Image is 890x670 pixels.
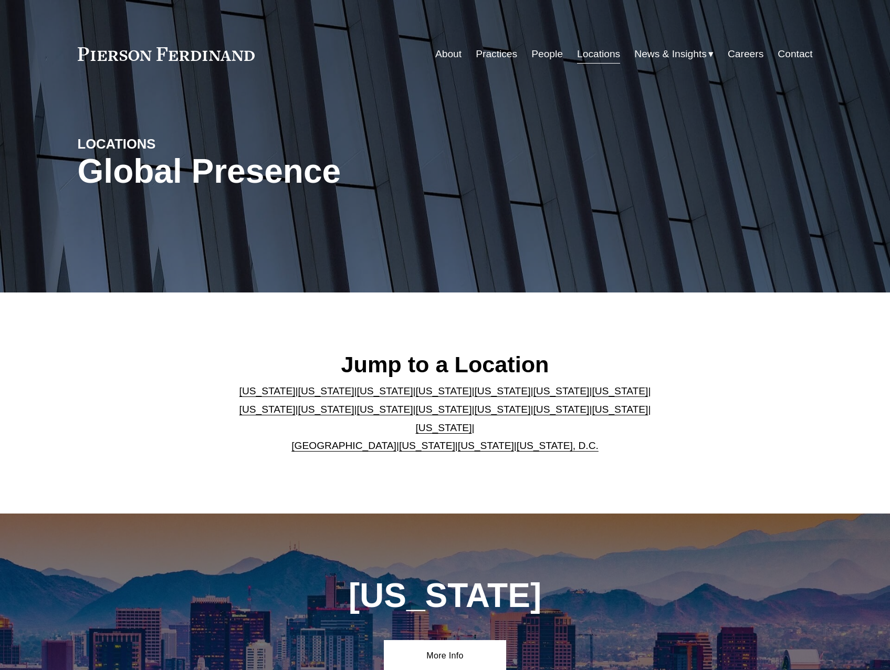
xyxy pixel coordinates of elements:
[435,44,462,64] a: About
[291,440,396,451] a: [GEOGRAPHIC_DATA]
[476,44,517,64] a: Practices
[298,385,354,396] a: [US_STATE]
[577,44,620,64] a: Locations
[634,44,714,64] a: folder dropdown
[239,404,296,415] a: [US_STATE]
[474,385,530,396] a: [US_STATE]
[778,44,812,64] a: Contact
[416,422,472,433] a: [US_STATE]
[531,44,563,64] a: People
[592,404,648,415] a: [US_STATE]
[634,45,707,64] span: News & Insights
[416,404,472,415] a: [US_STATE]
[298,404,354,415] a: [US_STATE]
[399,440,455,451] a: [US_STATE]
[592,385,648,396] a: [US_STATE]
[728,44,763,64] a: Careers
[474,404,530,415] a: [US_STATE]
[458,440,514,451] a: [US_STATE]
[416,385,472,396] a: [US_STATE]
[533,385,589,396] a: [US_STATE]
[357,404,413,415] a: [US_STATE]
[357,385,413,396] a: [US_STATE]
[231,382,659,455] p: | | | | | | | | | | | | | | | | | |
[517,440,599,451] a: [US_STATE], D.C.
[533,404,589,415] a: [US_STATE]
[239,385,296,396] a: [US_STATE]
[78,135,261,152] h4: LOCATIONS
[231,351,659,378] h2: Jump to a Location
[78,152,568,191] h1: Global Presence
[292,577,598,615] h1: [US_STATE]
